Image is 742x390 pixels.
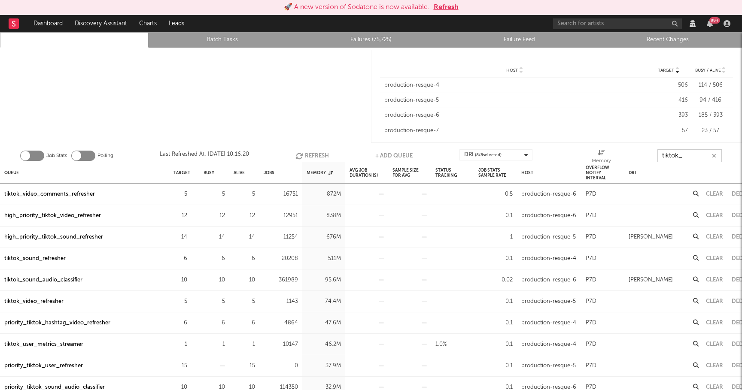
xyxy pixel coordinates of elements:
[173,361,187,371] div: 15
[649,96,688,105] div: 416
[234,318,255,328] div: 6
[706,320,723,326] button: Clear
[657,149,722,162] input: Search...
[707,20,713,27] button: 99+
[234,361,255,371] div: 15
[204,339,225,350] div: 1
[384,96,645,105] div: production-resque-5
[264,361,298,371] div: 0
[709,17,720,24] div: 99 +
[4,189,95,200] a: tiktok_video_comments_refresher
[264,211,298,221] div: 12951
[592,149,611,166] div: Memory
[692,81,729,90] div: 114 / 506
[27,15,69,32] a: Dashboard
[521,163,533,182] div: Host
[586,211,596,221] div: P7D
[350,163,384,182] div: Avg Job Duration (s)
[173,318,187,328] div: 6
[307,254,341,264] div: 511M
[204,189,225,200] div: 5
[435,163,470,182] div: Status Tracking
[384,81,645,90] div: production-resque-4
[706,213,723,218] button: Clear
[173,189,187,200] div: 5
[153,35,292,45] a: Batch Tasks
[307,339,341,350] div: 46.2M
[506,68,518,73] span: Host
[521,232,576,242] div: production-resque-5
[478,163,513,182] div: Job Stats Sample Rate
[234,163,245,182] div: Alive
[4,232,103,242] div: high_priority_tiktok_sound_refresher
[706,299,723,304] button: Clear
[478,189,513,200] div: 0.5
[478,254,513,264] div: 0.1
[434,2,459,12] button: Refresh
[4,296,64,307] div: tiktok_video_refresher
[475,150,502,160] span: ( 8 / 8 selected)
[629,232,673,242] div: [PERSON_NAME]
[384,127,645,135] div: production-resque-7
[586,163,620,182] div: Overflow Notify Interval
[173,163,190,182] div: Target
[695,68,721,73] span: Busy / Alive
[706,342,723,347] button: Clear
[173,211,187,221] div: 12
[521,189,576,200] div: production-resque-6
[4,339,83,350] div: tiktok_user_metrics_streamer
[204,232,225,242] div: 14
[629,163,636,182] div: DRI
[384,111,645,120] div: production-resque-6
[4,318,110,328] a: priority_tiktok_hashtag_video_refresher
[307,163,333,182] div: Memory
[204,163,214,182] div: Busy
[204,318,225,328] div: 6
[264,163,274,182] div: Jobs
[478,361,513,371] div: 0.1
[478,318,513,328] div: 0.1
[586,296,596,307] div: P7D
[553,18,682,29] input: Search for artists
[5,35,144,45] a: Queue Stats
[234,211,255,221] div: 12
[692,96,729,105] div: 94 / 416
[478,275,513,285] div: 0.02
[163,15,190,32] a: Leads
[586,318,596,328] div: P7D
[160,149,249,162] div: Last Refreshed At: [DATE] 10:16:20
[450,35,589,45] a: Failure Feed
[204,254,225,264] div: 6
[706,256,723,261] button: Clear
[4,361,83,371] a: priority_tiktok_user_refresher
[586,232,596,242] div: P7D
[307,189,341,200] div: 872M
[4,211,101,221] a: high_priority_tiktok_video_refresher
[629,275,673,285] div: [PERSON_NAME]
[173,296,187,307] div: 5
[649,127,688,135] div: 57
[478,232,513,242] div: 1
[706,384,723,390] button: Clear
[649,81,688,90] div: 506
[173,339,187,350] div: 1
[307,318,341,328] div: 47.6M
[301,35,441,45] a: Failures (75,725)
[307,275,341,285] div: 95.6M
[4,163,19,182] div: Queue
[4,275,82,285] a: tiktok_sound_audio_classifier
[234,189,255,200] div: 5
[307,296,341,307] div: 74.4M
[692,127,729,135] div: 23 / 57
[173,232,187,242] div: 14
[204,275,225,285] div: 10
[521,339,576,350] div: production-resque-4
[706,191,723,197] button: Clear
[4,254,66,264] a: tiktok_sound_refresher
[234,232,255,242] div: 14
[264,339,298,350] div: 10147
